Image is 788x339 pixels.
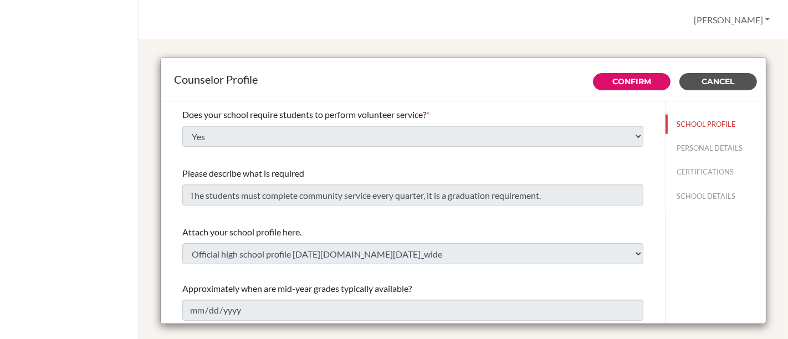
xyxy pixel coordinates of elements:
span: Does your school require students to perform volunteer service? [182,109,426,120]
button: SCHOOL PROFILE [666,115,766,134]
button: SCHOOL DETAILS [666,187,766,206]
span: Attach your school profile here. [182,227,301,237]
button: PERSONAL DETAILS [666,138,766,158]
button: [PERSON_NAME] [689,9,775,30]
span: Approximately when are mid-year grades typically available? [182,283,412,294]
span: Please describe what is required [182,168,304,178]
div: Counselor Profile [174,71,753,88]
button: CERTIFICATIONS [666,162,766,182]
